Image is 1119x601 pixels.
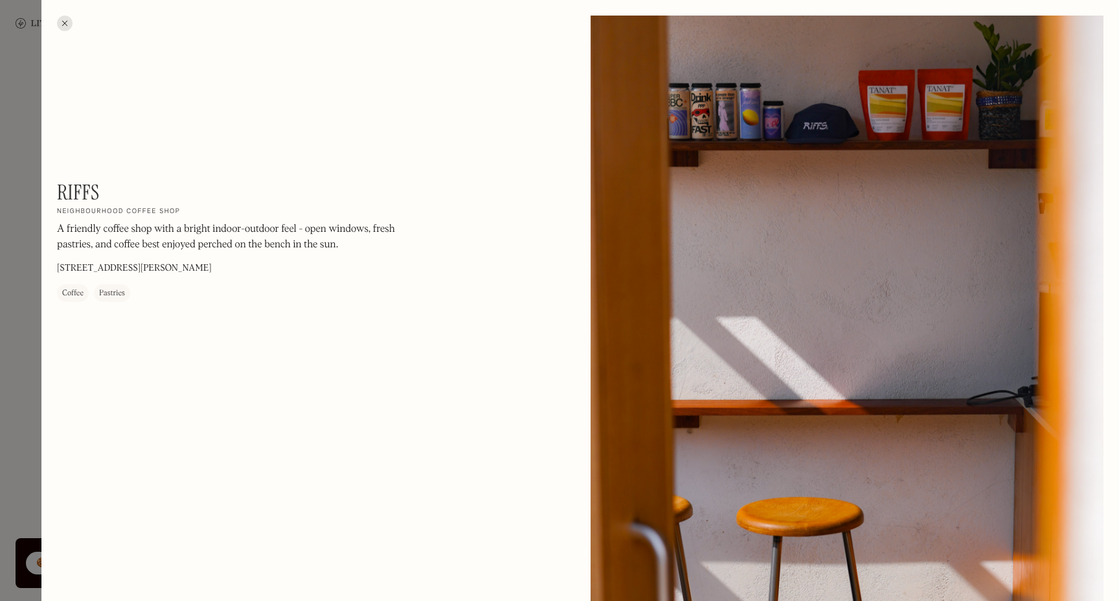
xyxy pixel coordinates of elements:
div: Pastries [99,288,125,300]
p: [STREET_ADDRESS][PERSON_NAME] [57,262,212,276]
p: A friendly coffee shop with a bright indoor-outdoor feel - open windows, fresh pastries, and coff... [57,222,407,253]
div: Coffee [62,288,84,300]
h2: Neighbourhood coffee shop [57,208,180,217]
h1: Riffs [57,180,100,205]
